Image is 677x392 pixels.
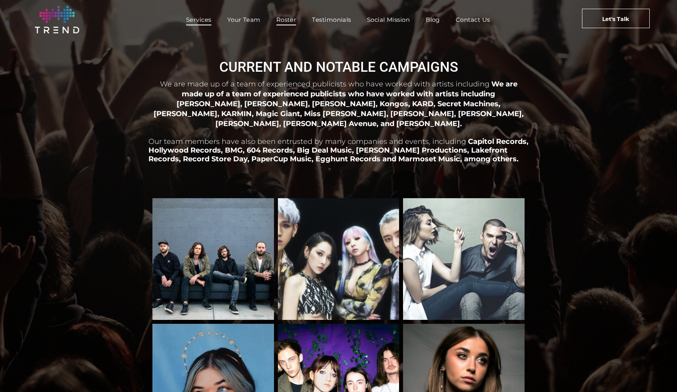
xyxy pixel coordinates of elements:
[160,80,489,88] span: We are made up of a team of experienced publicists who have worked with artists including
[278,198,399,320] a: KARD
[534,300,677,392] iframe: Chat Widget
[35,6,79,33] img: logo
[304,14,359,25] a: Testimonials
[268,14,304,25] a: Roster
[186,14,211,25] span: Services
[148,137,466,146] span: Our team members have also been entrusted by many companies and events, including
[219,59,458,75] span: CURRENT AND NOTABLE CAMPAIGNS
[418,14,448,25] a: Blog
[403,198,525,320] a: Karmin
[219,14,268,25] a: Your Team
[178,14,219,25] a: Services
[154,80,524,128] span: We are made up of a team of experienced publicists who have worked with artists including [PERSON...
[359,14,418,25] a: Social Mission
[602,9,629,29] span: Let's Talk
[152,198,274,320] a: Kongos
[148,137,529,163] span: Capitol Records, Hollywood Records, BMG, 604 Records, Big Deal Music, [PERSON_NAME] Productions, ...
[582,9,650,28] a: Let's Talk
[448,14,498,25] a: Contact Us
